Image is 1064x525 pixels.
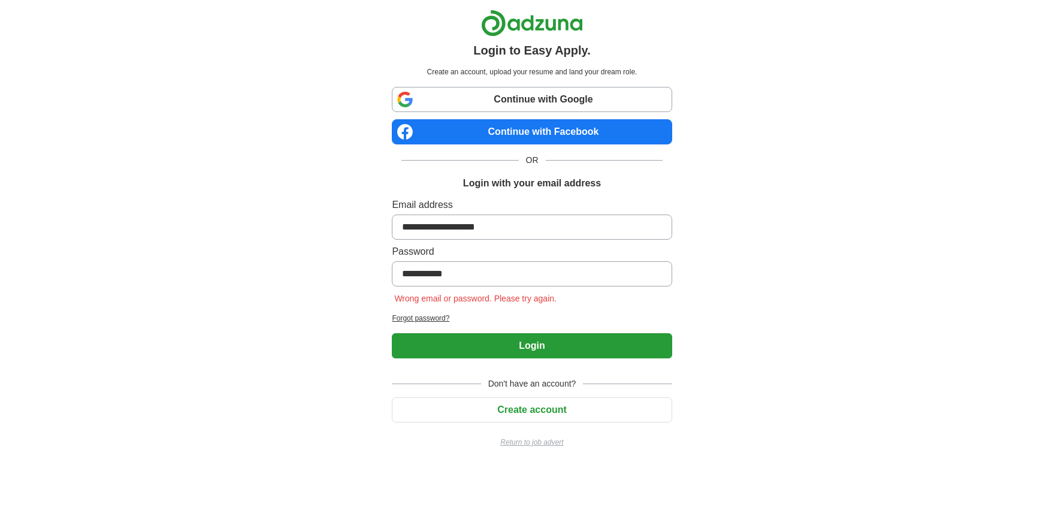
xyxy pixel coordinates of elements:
[392,333,672,358] button: Login
[394,67,669,77] p: Create an account, upload your resume and land your dream role.
[392,87,672,112] a: Continue with Google
[519,154,546,167] span: OR
[473,41,591,59] h1: Login to Easy Apply.
[481,378,584,390] span: Don't have an account?
[392,437,672,448] a: Return to job advert
[392,397,672,423] button: Create account
[392,119,672,144] a: Continue with Facebook
[392,313,672,324] a: Forgot password?
[392,294,559,303] span: Wrong email or password. Please try again.
[481,10,583,37] img: Adzuna logo
[392,198,672,212] label: Email address
[392,405,672,415] a: Create account
[392,245,672,259] label: Password
[463,176,601,191] h1: Login with your email address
